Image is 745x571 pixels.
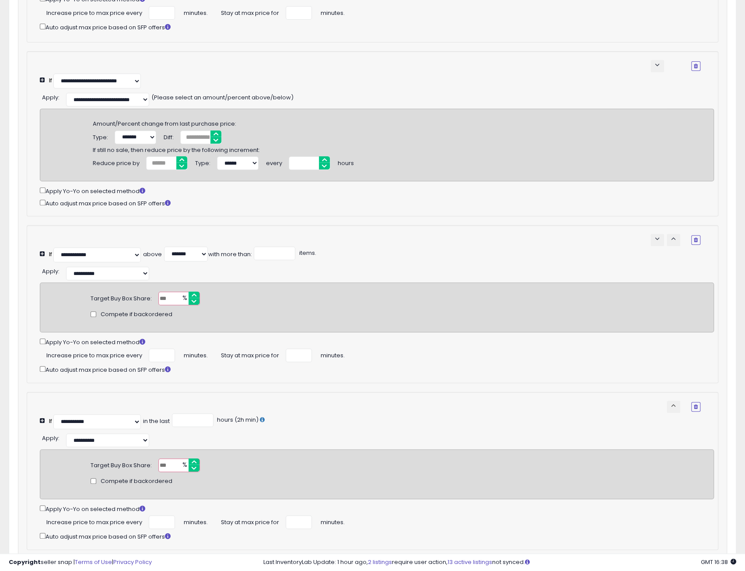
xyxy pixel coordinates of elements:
span: Apply [42,93,58,102]
div: : [42,264,59,276]
span: Increase price to max price every [46,6,142,18]
div: Auto adjust max price based on SFP offers [40,531,714,541]
span: Increase price to max price every [46,515,142,527]
span: Compete if backordered [101,310,172,319]
button: keyboard_arrow_up [667,401,680,413]
span: minutes. [184,349,208,360]
div: Diff: [164,130,174,142]
div: seller snap | | [9,558,152,567]
div: above [143,250,162,259]
span: 2025-09-11 16:38 GMT [701,558,736,566]
span: minutes. [321,349,345,360]
span: minutes. [321,515,345,527]
div: Apply Yo-Yo on selected method [40,186,714,196]
span: items. [297,249,316,257]
div: Target Buy Box Share: [91,458,152,470]
span: Increase price to max price every [46,349,142,360]
i: Remove Condition [694,237,698,243]
i: Remove Condition [694,404,698,409]
div: Target Buy Box Share: [91,292,152,303]
div: hours [338,156,354,168]
div: Apply Yo-Yo on selected method [40,337,714,347]
div: Reduce price by [93,156,140,168]
span: Amount/Percent change from last purchase price: [93,116,236,128]
span: Compete if backordered [101,477,172,486]
div: Auto adjust max price based on SFP offers [40,364,714,374]
span: Stay at max price for [221,6,279,18]
div: Auto adjust max price based on SFP offers [40,22,700,32]
div: every [266,156,282,168]
a: Terms of Use [75,558,112,566]
i: Click here to read more about un-synced listings. [525,559,530,565]
button: keyboard_arrow_down [651,60,664,72]
span: Stay at max price for [221,349,279,360]
a: Privacy Policy [113,558,152,566]
span: keyboard_arrow_down [653,235,661,243]
div: : [42,91,59,102]
span: minutes. [321,6,345,18]
div: Apply Yo-Yo on selected method [40,504,714,514]
div: : [42,431,59,443]
span: minutes. [184,6,208,18]
span: Apply [42,434,58,442]
span: keyboard_arrow_up [669,235,678,243]
a: 13 active listings [448,558,492,566]
span: % [177,459,191,472]
div: Type: [93,130,108,142]
div: Auto adjust max price based on SFP offers [40,198,714,208]
i: Remove Condition [694,63,698,69]
div: with more than: [208,250,252,259]
a: 2 listings [368,558,392,566]
span: % [177,292,191,305]
span: keyboard_arrow_up [669,402,678,410]
div: Last InventoryLab Update: 1 hour ago, require user action, not synced. [263,558,736,567]
strong: Copyright [9,558,41,566]
button: keyboard_arrow_down [651,234,664,246]
span: Apply [42,267,58,275]
span: (Please select an amount/percent above/below) [151,91,294,102]
span: hours (2h min) [216,416,259,424]
span: keyboard_arrow_down [653,61,661,69]
div: Type: [195,156,210,168]
span: If still no sale, then reduce price by the following increment: [93,143,260,154]
span: Stay at max price for [221,515,279,527]
span: minutes. [184,515,208,527]
div: in the last [143,417,170,426]
button: keyboard_arrow_up [667,234,680,246]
